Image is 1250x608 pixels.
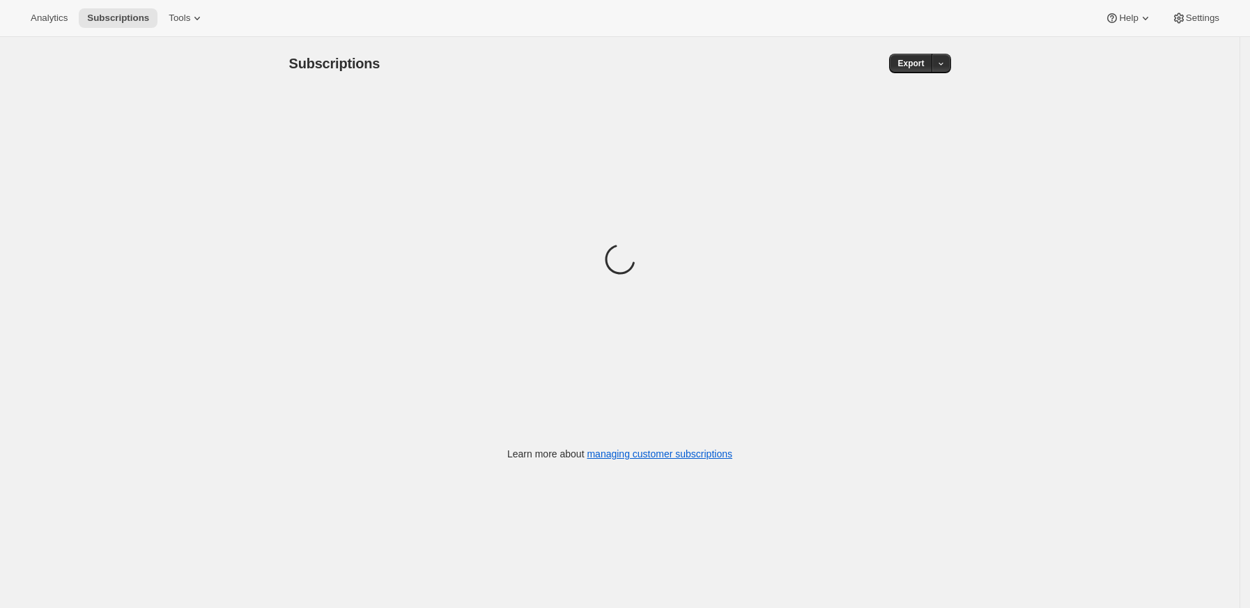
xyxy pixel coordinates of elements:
span: Subscriptions [289,56,380,71]
p: Learn more about [507,447,732,461]
button: Settings [1164,8,1228,28]
span: Subscriptions [87,13,149,24]
span: Export [897,58,924,69]
a: managing customer subscriptions [587,448,732,459]
span: Tools [169,13,190,24]
span: Settings [1186,13,1219,24]
span: Analytics [31,13,68,24]
button: Tools [160,8,213,28]
button: Export [889,54,932,73]
button: Subscriptions [79,8,157,28]
button: Help [1097,8,1160,28]
span: Help [1119,13,1138,24]
button: Analytics [22,8,76,28]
